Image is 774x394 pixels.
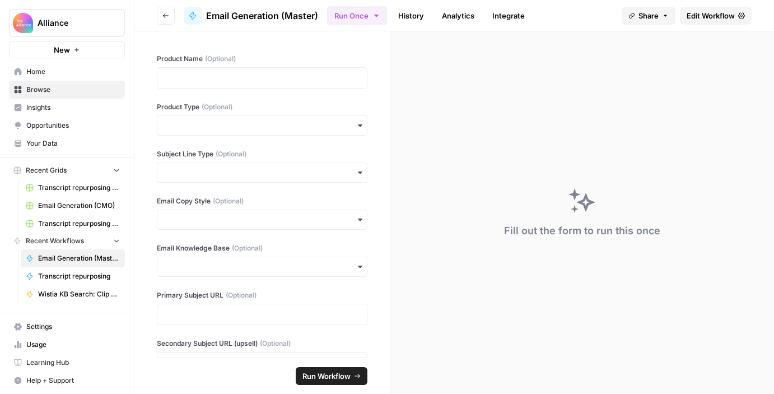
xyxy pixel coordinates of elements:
span: Transcript repurposing (PMA) [38,219,120,229]
label: Product Type [157,102,367,112]
a: Settings [9,318,125,336]
a: Edit Workflow [680,7,752,25]
span: Settings [26,322,120,332]
span: Email Generation (Master) [38,253,120,263]
a: Usage [9,336,125,354]
button: Recent Workflows [9,233,125,249]
span: New [54,44,70,55]
a: Opportunities [9,117,125,135]
span: Usage [26,340,120,350]
button: Run Once [327,6,387,25]
span: Learning Hub [26,358,120,368]
span: (Optional) [216,149,246,159]
img: Alliance Logo [13,13,33,33]
span: Run Workflow [302,370,351,382]
a: Wistia KB Search: Clip & Takeaway Generator [21,285,125,303]
span: Help + Support [26,376,120,386]
span: Opportunities [26,120,120,131]
span: Recent Grids [26,165,67,175]
span: Your Data [26,138,120,149]
a: Transcript repurposing [21,267,125,285]
span: (Optional) [232,243,263,253]
a: Analytics [435,7,481,25]
label: Email Knowledge Base [157,243,367,253]
span: Browse [26,85,120,95]
span: Alliance [38,17,105,29]
div: Fill out the form to run this once [504,223,660,239]
span: (Optional) [260,339,291,349]
span: Insights [26,103,120,113]
label: Product Name [157,54,367,64]
label: Email Copy Style [157,196,367,206]
button: Help + Support [9,372,125,390]
a: Transcript repurposing (PMA) [21,215,125,233]
a: Email Generation (Master) [184,7,318,25]
span: (Optional) [202,102,232,112]
span: Edit Workflow [687,10,735,21]
a: Home [9,63,125,81]
a: Your Data [9,135,125,152]
a: Insights [9,99,125,117]
span: Transcript repurposing [38,271,120,281]
label: Primary Subject URL [157,290,367,300]
span: Share [638,10,659,21]
button: Workspace: Alliance [9,9,125,37]
span: Recent Workflows [26,236,84,246]
a: Integrate [486,7,531,25]
button: Share [622,7,675,25]
span: Email Generation (CMO) [38,201,120,211]
a: History [391,7,431,25]
span: Home [26,67,120,77]
span: (Optional) [226,290,257,300]
a: Browse [9,81,125,99]
button: Run Workflow [296,367,367,385]
span: Email Generation (Master) [206,9,318,22]
span: Wistia KB Search: Clip & Takeaway Generator [38,289,120,299]
label: Secondary Subject URL (upsell) [157,339,367,349]
a: Email Generation (CMO) [21,197,125,215]
a: Email Generation (Master) [21,249,125,267]
span: (Optional) [205,54,236,64]
span: (Optional) [213,196,244,206]
label: Subject Line Type [157,149,367,159]
span: Transcript repurposing (CMO) [38,183,120,193]
button: New [9,41,125,58]
a: Transcript repurposing (CMO) [21,179,125,197]
a: Learning Hub [9,354,125,372]
button: Recent Grids [9,162,125,179]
